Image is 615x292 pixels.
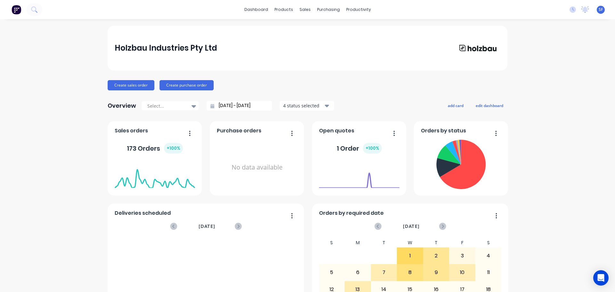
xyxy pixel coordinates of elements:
[444,101,468,110] button: add card
[599,7,603,13] span: SF
[217,127,261,135] span: Purchase orders
[371,264,397,280] div: 7
[345,238,371,247] div: M
[345,264,371,280] div: 6
[271,5,296,14] div: products
[164,143,183,154] div: + 100 %
[476,264,501,280] div: 11
[319,209,384,217] span: Orders by required date
[455,41,500,55] img: Holzbau Industries Pty Ltd
[371,238,397,247] div: T
[115,127,148,135] span: Sales orders
[199,223,215,230] span: [DATE]
[337,143,382,154] div: 1 Order
[423,264,449,280] div: 9
[296,5,314,14] div: sales
[421,127,466,135] span: Orders by status
[280,101,334,111] button: 4 status selected
[403,223,420,230] span: [DATE]
[449,248,475,264] div: 3
[471,101,507,110] button: edit dashboard
[241,5,271,14] a: dashboard
[593,270,609,286] div: Open Intercom Messenger
[397,264,423,280] div: 8
[319,238,345,247] div: S
[449,238,475,247] div: F
[319,127,354,135] span: Open quotes
[449,264,475,280] div: 10
[283,102,324,109] div: 4 status selected
[127,143,183,154] div: 173 Orders
[319,264,345,280] div: 5
[363,143,382,154] div: + 100 %
[108,80,154,90] button: Create sales order
[475,238,502,247] div: S
[423,238,449,247] div: T
[160,80,214,90] button: Create purchase order
[343,5,374,14] div: productivity
[314,5,343,14] div: purchasing
[12,5,21,14] img: Factory
[423,248,449,264] div: 2
[217,137,297,198] div: No data available
[108,99,136,112] div: Overview
[397,238,423,247] div: W
[397,248,423,264] div: 1
[115,42,217,54] div: Holzbau Industries Pty Ltd
[476,248,501,264] div: 4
